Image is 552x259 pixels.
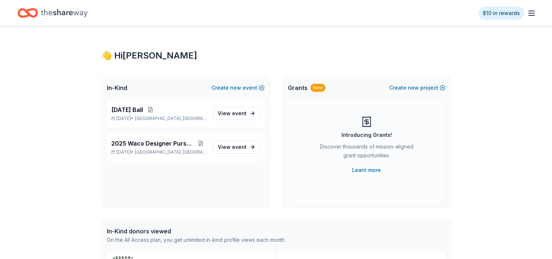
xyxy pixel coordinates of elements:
[135,116,207,121] span: [GEOGRAPHIC_DATA], [GEOGRAPHIC_DATA]
[111,116,207,121] p: [DATE] •
[288,83,308,92] span: Grants
[232,144,247,150] span: event
[18,4,88,22] a: Home
[310,84,325,92] div: New
[230,83,241,92] span: new
[218,109,247,118] span: View
[101,50,451,61] div: 👋 Hi [PERSON_NAME]
[111,139,195,148] span: 2025 Waco Designer Purse BIngo
[107,227,286,236] div: In-Kind donors viewed
[232,110,247,116] span: event
[107,236,286,244] div: On the All Access plan, you get unlimited in-kind profile views each month.
[389,83,445,92] button: Createnewproject
[317,142,416,163] div: Discover thousands of mission-aligned grant opportunities.
[111,149,207,155] p: [DATE] •
[213,107,260,120] a: View event
[341,131,392,139] div: Introducing Grants!
[212,83,265,92] button: Createnewevent
[408,83,419,92] span: new
[107,83,127,92] span: In-Kind
[213,140,260,154] a: View event
[218,143,247,151] span: View
[135,149,207,155] span: [GEOGRAPHIC_DATA], [GEOGRAPHIC_DATA]
[352,166,381,174] a: Learn more
[111,105,143,114] span: [DATE] Ball
[478,7,524,20] a: $10 in rewards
